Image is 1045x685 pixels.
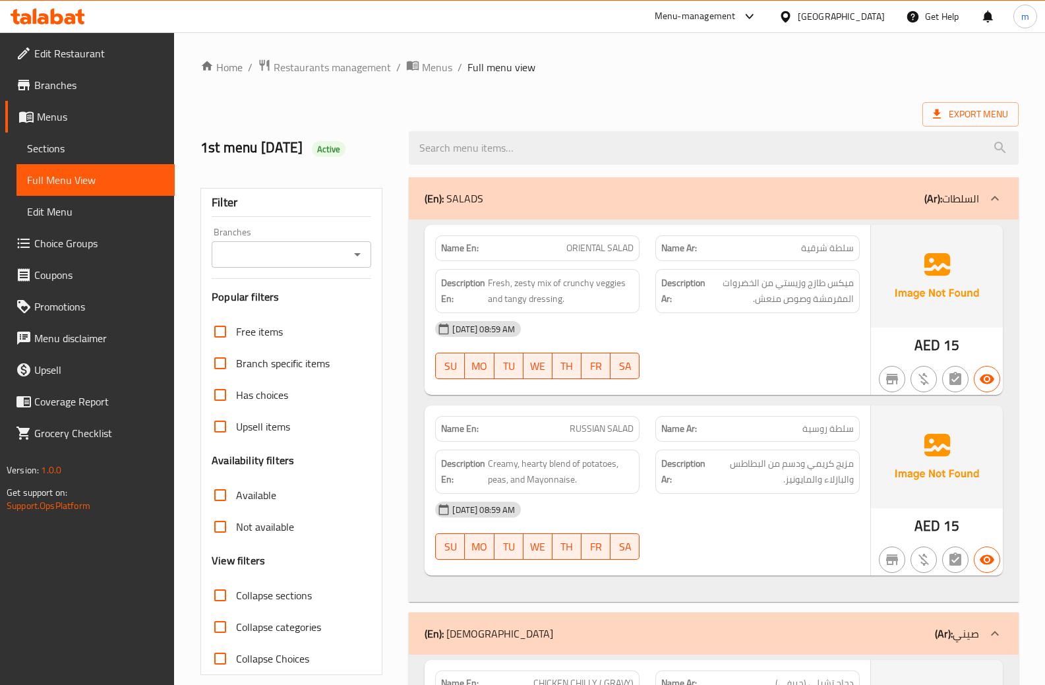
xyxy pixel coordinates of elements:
span: SA [616,537,634,556]
span: m [1021,9,1029,24]
span: AED [914,513,940,539]
button: Purchased item [911,547,937,573]
h2: 1st menu [DATE] [200,138,393,158]
a: Menu disclaimer [5,322,175,354]
span: Edit Menu [27,204,164,220]
p: SALADS [425,191,483,206]
span: Coupons [34,267,164,283]
span: Edit Restaurant [34,45,164,61]
span: FR [587,357,605,376]
strong: Name En: [441,422,479,436]
span: Has choices [236,387,288,403]
div: [GEOGRAPHIC_DATA] [798,9,885,24]
span: سلطة روسية [802,422,854,436]
li: / [248,59,253,75]
button: SU [435,533,465,560]
strong: Description Ar: [661,275,705,307]
button: TH [552,533,582,560]
span: AED [914,332,940,358]
button: Available [974,366,1000,392]
span: 1.0.0 [41,462,61,479]
span: 15 [943,332,959,358]
span: Choice Groups [34,235,164,251]
span: Export Menu [933,106,1008,123]
button: MO [465,533,494,560]
span: Free items [236,324,283,340]
a: Promotions [5,291,175,322]
span: Grocery Checklist [34,425,164,441]
p: صيني [935,626,979,641]
strong: Name Ar: [661,422,697,436]
button: SA [611,533,640,560]
img: Ae5nvW7+0k+MAAAAAElFTkSuQmCC [871,225,1003,328]
button: FR [582,533,611,560]
a: Restaurants management [258,59,391,76]
li: / [396,59,401,75]
span: SU [441,537,460,556]
a: Branches [5,69,175,101]
span: Export Menu [922,102,1019,127]
span: Upsell [34,362,164,378]
span: Menus [37,109,164,125]
h3: View filters [212,553,265,568]
span: ORIENTAL SALAD [566,241,634,255]
button: FR [582,353,611,379]
strong: Name Ar: [661,241,697,255]
a: Menus [406,59,452,76]
span: Coverage Report [34,394,164,409]
span: Full menu view [467,59,535,75]
button: SA [611,353,640,379]
button: SU [435,353,465,379]
a: Edit Restaurant [5,38,175,69]
b: (En): [425,624,444,643]
span: ميكس طازج وزيستي من الخضروات المقرمشة وصوص منعش. [708,275,854,307]
span: Version: [7,462,39,479]
span: RUSSIAN SALAD [570,422,634,436]
span: TH [558,357,576,376]
a: Menus [5,101,175,133]
strong: Description Ar: [661,456,705,488]
span: Fresh, zesty mix of crunchy veggies and tangy dressing. [488,275,634,307]
span: FR [587,537,605,556]
span: Promotions [34,299,164,314]
img: Ae5nvW7+0k+MAAAAAElFTkSuQmCC [871,405,1003,508]
span: Branches [34,77,164,93]
span: Full Menu View [27,172,164,188]
span: Upsell items [236,419,290,434]
span: Collapse categories [236,619,321,635]
li: / [458,59,462,75]
span: Sections [27,140,164,156]
span: سلطة شرقية [801,241,854,255]
a: Upsell [5,354,175,386]
span: Menu disclaimer [34,330,164,346]
span: WE [529,357,547,376]
span: SA [616,357,634,376]
div: (En): SALADS(Ar):السلطات [409,220,1019,602]
span: Get support on: [7,484,67,501]
b: (En): [425,189,444,208]
b: (Ar): [935,624,953,643]
button: Not branch specific item [879,547,905,573]
button: Not has choices [942,366,969,392]
span: [DATE] 08:59 AM [447,323,520,336]
input: search [409,131,1019,165]
p: السلطات [924,191,979,206]
span: TH [558,537,576,556]
strong: Name En: [441,241,479,255]
span: [DATE] 08:59 AM [447,504,520,516]
div: Filter [212,189,371,217]
strong: Description En: [441,456,485,488]
span: 15 [943,513,959,539]
button: Open [348,245,367,264]
button: Not has choices [942,547,969,573]
strong: Description En: [441,275,485,307]
div: (En): SALADS(Ar):السلطات [409,177,1019,220]
a: Choice Groups [5,227,175,259]
span: TU [500,537,518,556]
span: Creamy, hearty blend of potatoes, peas, and Mayonnaise. [488,456,634,488]
span: Restaurants management [274,59,391,75]
div: Active [312,141,346,157]
button: WE [523,533,552,560]
a: Grocery Checklist [5,417,175,449]
nav: breadcrumb [200,59,1019,76]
